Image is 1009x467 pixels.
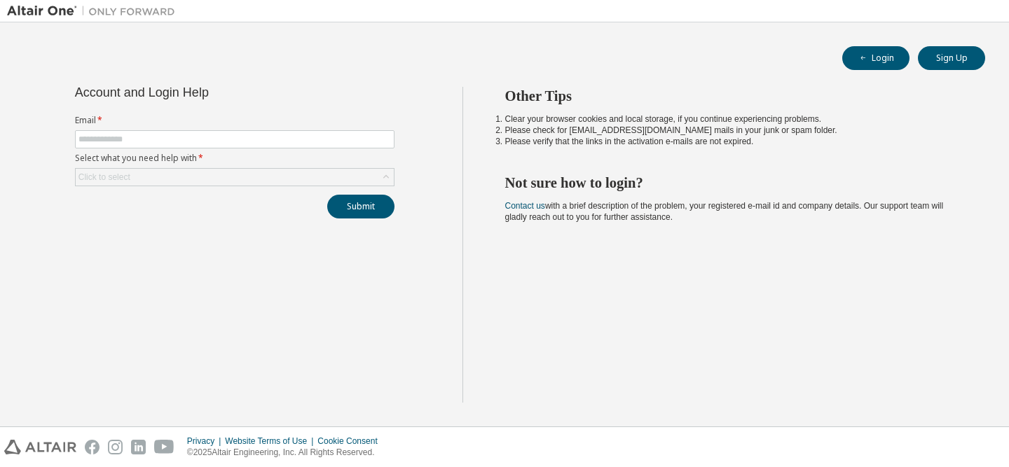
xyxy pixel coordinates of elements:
div: Click to select [78,172,130,183]
li: Clear your browser cookies and local storage, if you continue experiencing problems. [505,113,961,125]
img: Altair One [7,4,182,18]
div: Privacy [187,435,225,447]
div: Website Terms of Use [225,435,317,447]
img: instagram.svg [108,440,123,454]
h2: Not sure how to login? [505,174,961,192]
p: © 2025 Altair Engineering, Inc. All Rights Reserved. [187,447,386,459]
div: Click to select [76,169,394,186]
li: Please check for [EMAIL_ADDRESS][DOMAIN_NAME] mails in your junk or spam folder. [505,125,961,136]
li: Please verify that the links in the activation e-mails are not expired. [505,136,961,147]
button: Login [842,46,910,70]
a: Contact us [505,201,545,211]
button: Submit [327,195,394,218]
div: Account and Login Help [75,87,331,98]
label: Email [75,115,394,126]
span: with a brief description of the problem, your registered e-mail id and company details. Our suppo... [505,201,944,222]
img: linkedin.svg [131,440,146,454]
div: Cookie Consent [317,435,385,447]
img: altair_logo.svg [4,440,76,454]
button: Sign Up [918,46,985,70]
img: youtube.svg [154,440,174,454]
img: facebook.svg [85,440,99,454]
label: Select what you need help with [75,153,394,164]
h2: Other Tips [505,87,961,105]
